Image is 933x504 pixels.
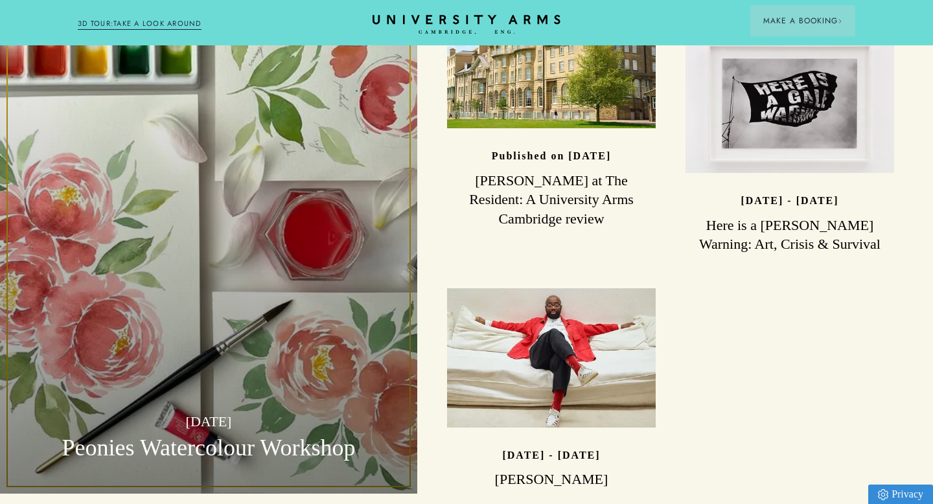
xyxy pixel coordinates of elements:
[447,288,656,489] a: image-63efcffb29ce67d5b9b5c31fb65ce327b57d730d-750x563-jpg [DATE] - [DATE] [PERSON_NAME]
[685,216,894,255] h3: Here is a [PERSON_NAME] Warning: Art, Crisis & Survival
[447,171,656,229] h3: [PERSON_NAME] at The Resident: A University Arms Cambridge review
[838,19,842,23] img: Arrow icon
[447,470,656,489] h3: [PERSON_NAME]
[763,15,842,27] span: Make a Booking
[868,485,933,504] a: Privacy
[30,433,387,464] h3: Peonies Watercolour Workshop
[373,15,560,35] a: Home
[878,489,888,500] img: Privacy
[78,18,202,30] a: 3D TOUR:TAKE A LOOK AROUND
[502,450,600,461] p: [DATE] - [DATE]
[741,195,838,206] p: [DATE] - [DATE]
[685,34,894,255] a: image-51d7ad2dcc56b75882f48dda021d7848436ae3fe-750x500-jpg [DATE] - [DATE] Here is a [PERSON_NAME...
[492,150,611,161] p: Published on [DATE]
[750,5,855,36] button: Make a BookingArrow icon
[30,410,387,433] p: [DATE]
